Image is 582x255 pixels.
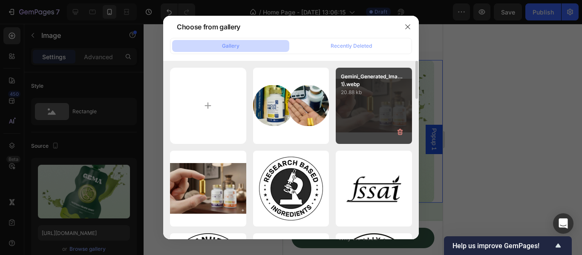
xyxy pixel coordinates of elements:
img: image [336,151,412,227]
button: Recently Deleted [293,40,410,52]
button: Show survey - Help us improve GemPages! [452,241,563,251]
a: Why we exist! [9,204,151,224]
img: image [259,157,323,221]
span: Popup 1 [147,104,156,126]
p: Gemini_Generated_Ima...1).webp [341,73,407,88]
div: Open Intercom Messenger [553,213,573,234]
img: gempages_565929054004315346-8b979400-de50-4931-9123-9e853a23708e.png [9,36,151,179]
p: Why we exist! [55,210,95,219]
p: 20.88 kb [341,88,407,97]
div: Image [11,24,29,32]
span: Help us improve GemPages! [452,242,553,250]
img: image [170,163,246,214]
div: Gallery [222,42,239,50]
div: Recently Deleted [331,42,372,50]
img: image [253,85,329,126]
div: Choose from gallery [177,22,240,32]
button: Gallery [172,40,289,52]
